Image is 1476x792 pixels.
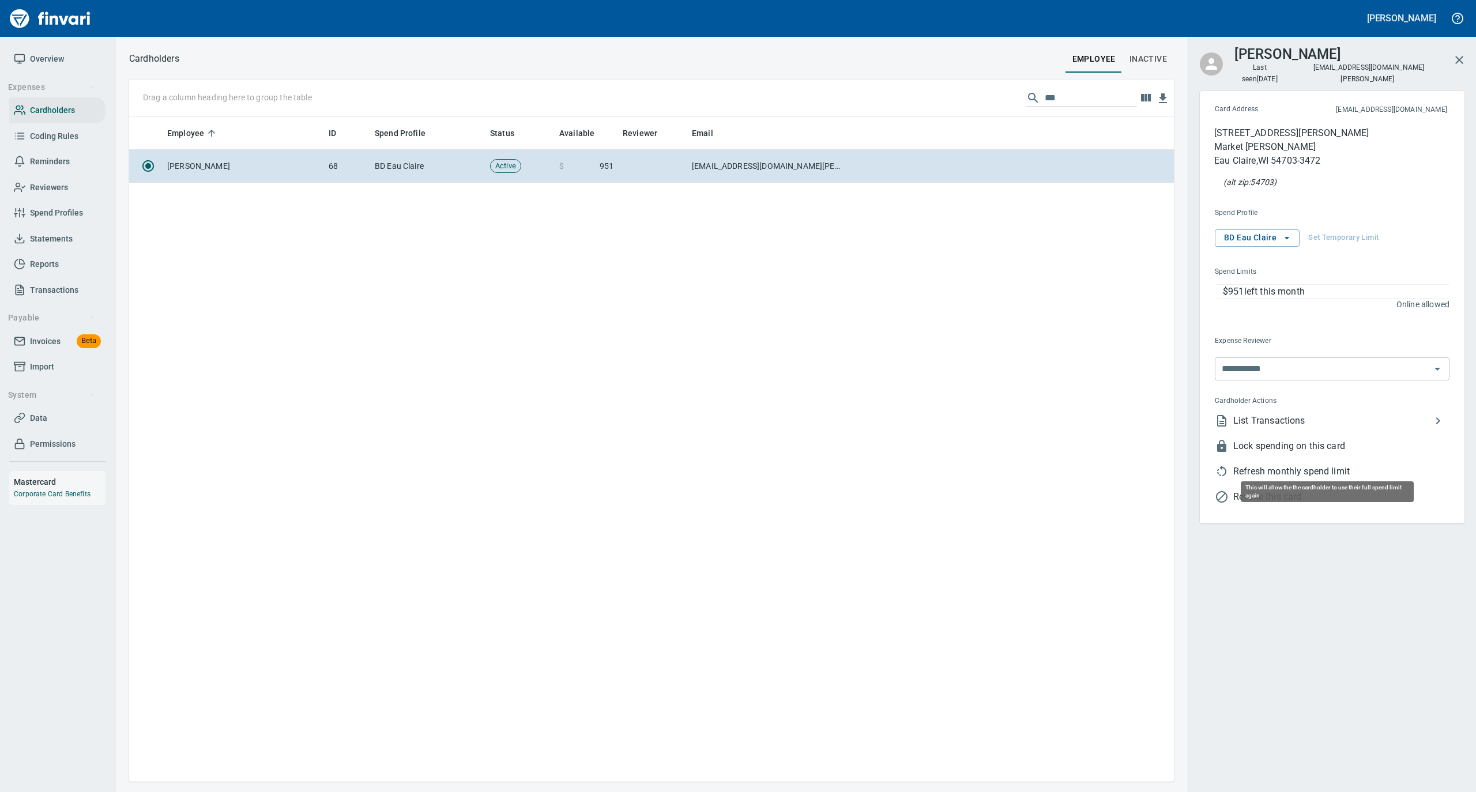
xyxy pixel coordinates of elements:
button: Expenses [3,77,100,98]
span: Invoices [30,334,61,349]
span: Inactive [1129,52,1167,66]
span: Coding Rules [30,129,78,144]
p: Cardholders [129,52,179,66]
span: Reports [30,257,59,271]
a: Corporate Card Benefits [14,490,91,498]
span: Transactions [30,283,78,297]
a: InvoicesBeta [9,329,106,354]
span: Revoke this card [1233,490,1449,504]
span: employee [1072,52,1116,66]
span: Expenses [8,80,95,95]
p: [STREET_ADDRESS][PERSON_NAME] [1214,126,1369,140]
span: Permissions [30,437,76,451]
span: ID [329,126,336,140]
nav: breadcrumb [129,52,179,66]
span: This is the email address for cardholder receipts [1297,104,1447,116]
a: Permissions [9,431,106,457]
span: Refresh monthly spend limit [1233,465,1449,478]
span: Employee [167,126,204,140]
span: Set Temporary Limit [1308,231,1379,244]
h6: Mastercard [14,476,106,488]
a: Reminders [9,149,106,175]
p: Online allowed [1206,299,1449,310]
span: $ [559,160,564,172]
time: [DATE] [1257,75,1278,83]
span: Import [30,360,54,374]
span: [EMAIL_ADDRESS][DOMAIN_NAME][PERSON_NAME] [1312,62,1425,84]
p: Market [PERSON_NAME] [1214,140,1369,154]
span: Overview [30,52,64,66]
button: Payable [3,307,100,329]
span: Email [692,126,713,140]
button: Set Temporary Limit [1305,229,1381,247]
span: Statements [30,232,73,246]
span: Cardholder Actions [1215,395,1362,407]
span: Available [559,126,609,140]
span: Cardholders [30,103,75,118]
img: Finvari [7,5,93,32]
span: Spend Profiles [30,206,83,220]
a: Spend Profiles [9,200,106,226]
a: Cardholders [9,97,106,123]
button: Download Table [1154,90,1172,107]
span: Spend Profile [375,126,440,140]
span: Active [491,161,521,172]
td: [EMAIL_ADDRESS][DOMAIN_NAME][PERSON_NAME] [687,150,849,183]
span: Payable [8,311,95,325]
h3: [PERSON_NAME] [1234,43,1341,62]
span: Spend Profile [1215,208,1353,219]
td: [PERSON_NAME] [163,150,324,183]
button: BD Eau Claire [1215,229,1300,247]
h5: [PERSON_NAME] [1367,12,1436,24]
a: Import [9,354,106,380]
span: List Transactions [1233,414,1431,428]
a: Data [9,405,106,431]
span: Expense Reviewer [1215,335,1359,347]
a: Transactions [9,277,106,303]
a: Reviewers [9,175,106,201]
a: Reports [9,251,106,277]
span: Last seen [1234,62,1285,85]
p: At the pump (or any AVS check), this zip will also be accepted [1223,176,1277,188]
p: $951 left this month [1223,285,1449,299]
span: Spend Limits [1215,266,1352,278]
a: Coding Rules [9,123,106,149]
span: Reviewer [623,126,657,140]
span: 951 [600,160,613,172]
button: Choose columns to display [1137,89,1154,107]
span: Reviewers [30,180,68,195]
span: Reminders [30,154,70,169]
td: 68 [324,150,370,183]
span: Available [559,126,594,140]
button: System [3,384,100,406]
p: Drag a column heading here to group the table [143,92,312,103]
span: Reviewer [623,126,672,140]
span: Status [490,126,514,140]
a: Statements [9,226,106,252]
span: ID [329,126,351,140]
span: Beta [77,334,101,348]
button: Close cardholder [1445,46,1473,74]
td: BD Eau Claire [370,150,485,183]
span: System [8,388,95,402]
span: Status [490,126,529,140]
a: Overview [9,46,106,72]
p: Eau Claire , WI 54703-3472 [1214,154,1369,168]
span: BD Eau Claire [1224,231,1290,245]
span: Spend Profile [375,126,426,140]
span: Employee [167,126,219,140]
button: [PERSON_NAME] [1364,9,1439,27]
span: Lock spending on this card [1233,439,1449,453]
span: Card Address [1215,104,1297,115]
span: Data [30,411,47,425]
button: Open [1429,361,1445,377]
span: Email [692,126,728,140]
